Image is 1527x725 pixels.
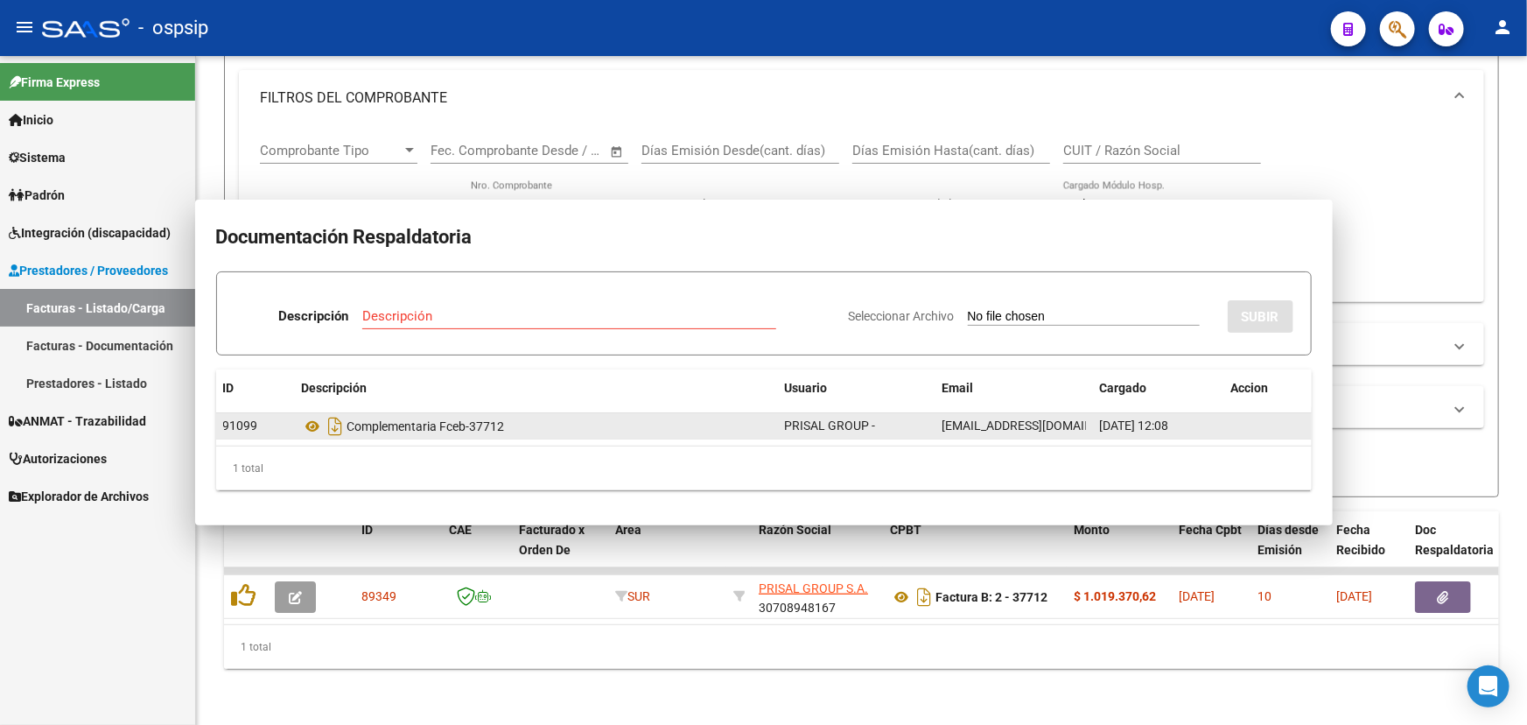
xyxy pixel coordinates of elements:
datatable-header-cell: CAE [442,511,512,588]
input: Fecha inicio [431,143,501,158]
datatable-header-cell: ID [354,511,442,588]
span: Sistema [9,148,66,167]
p: Descripción [278,306,348,327]
datatable-header-cell: Doc Respaldatoria [1408,511,1513,588]
datatable-header-cell: Usuario [778,370,935,407]
span: Email [942,381,974,395]
span: Seleccionar Archivo [849,309,955,323]
datatable-header-cell: Facturado x Orden De [512,511,608,588]
span: SUBIR [1242,309,1279,325]
span: Usuario [785,381,828,395]
span: ID [361,523,373,537]
span: 89349 [361,589,396,603]
span: SUR [615,589,650,603]
span: Todos [1063,197,1100,213]
div: Open Intercom Messenger [1467,665,1509,707]
span: [DATE] 12:08 [1100,419,1169,433]
span: Firma Express [9,73,100,92]
span: PRISAL GROUP - [785,419,876,433]
span: [DATE] [1179,589,1215,603]
mat-icon: menu [14,17,35,38]
datatable-header-cell: Descripción [295,370,778,407]
span: ID [223,381,235,395]
span: Padrón [9,186,65,205]
datatable-header-cell: Monto [1067,511,1172,588]
span: - ospsip [138,9,208,47]
datatable-header-cell: Fecha Cpbt [1172,511,1250,588]
span: 91099 [223,419,258,433]
div: 1 total [216,447,1312,490]
h2: Documentación Respaldatoria [216,221,1312,254]
datatable-header-cell: ID [216,370,295,407]
span: Accion [1231,381,1269,395]
span: Autorizaciones [9,449,107,468]
span: Monto [1074,523,1110,537]
span: [DATE] [1336,589,1372,603]
datatable-header-cell: Cargado [1093,370,1224,407]
button: Open calendar [607,142,627,162]
span: Fecha Cpbt [1179,523,1242,537]
span: CAE Válido [893,197,1034,213]
datatable-header-cell: Accion [1224,370,1312,407]
div: 30708948167 [759,579,876,616]
strong: $ 1.019.370,62 [1074,589,1156,603]
mat-icon: person [1492,17,1513,38]
span: Explorador de Archivos [9,487,149,506]
span: ANMAT - Trazabilidad [9,412,146,431]
span: CAE [449,523,472,537]
datatable-header-cell: CPBT [883,511,1067,588]
span: Razón Social [759,523,831,537]
span: Cargado [1100,381,1147,395]
strong: Factura B: 2 - 37712 [935,590,1047,604]
datatable-header-cell: Razón Social [752,511,883,588]
span: Facturado x Orden De [519,523,585,557]
div: Complementaria Fceb-37712 [302,412,771,440]
span: PRISAL GROUP S.A. [759,581,868,595]
datatable-header-cell: Días desde Emisión [1250,511,1329,588]
i: Descargar documento [913,583,935,611]
datatable-header-cell: Email [935,370,1093,407]
div: 1 total [224,625,1499,669]
span: [EMAIL_ADDRESS][DOMAIN_NAME] [942,419,1137,433]
span: Area [615,523,641,537]
span: 10 [1257,589,1271,603]
mat-panel-title: FILTROS DEL COMPROBANTE [260,88,1442,108]
span: Días desde Emisión [1257,523,1319,557]
span: Descripción [302,381,368,395]
button: SUBIR [1228,300,1293,333]
i: Descargar documento [325,412,347,440]
span: Inicio [9,110,53,130]
span: Comprobante Tipo [260,143,402,158]
input: Fecha fin [517,143,602,158]
datatable-header-cell: Area [608,511,726,588]
span: Doc Respaldatoria [1415,523,1494,557]
span: Prestadores / Proveedores [9,261,168,280]
span: CPBT [890,523,921,537]
datatable-header-cell: Fecha Recibido [1329,511,1408,588]
span: Fecha Recibido [1336,523,1385,557]
span: Integración (discapacidad) [9,223,171,243]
